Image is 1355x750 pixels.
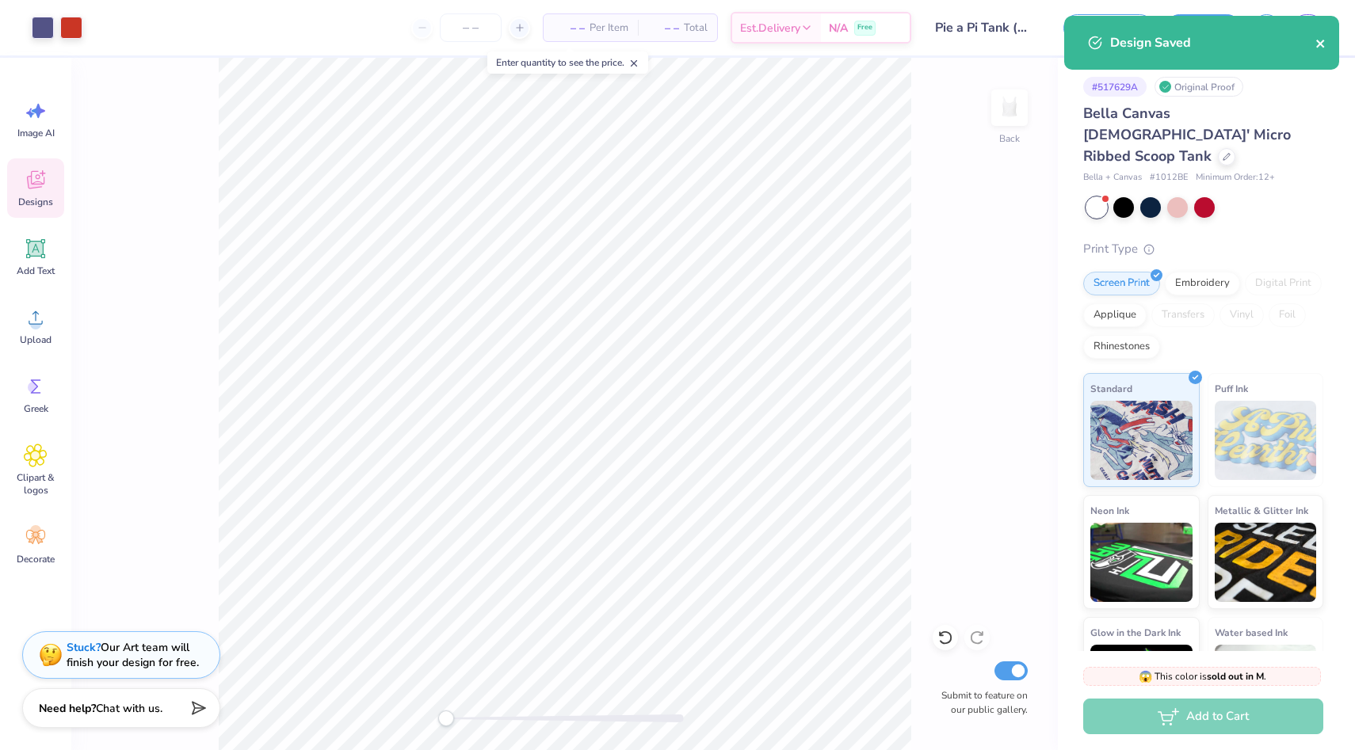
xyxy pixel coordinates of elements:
[67,640,101,655] strong: Stuck?
[684,20,708,36] span: Total
[24,402,48,415] span: Greek
[10,471,62,497] span: Clipart & logos
[1090,502,1129,519] span: Neon Ink
[96,701,162,716] span: Chat with us.
[17,265,55,277] span: Add Text
[1090,401,1193,480] img: Standard
[1215,502,1308,519] span: Metallic & Glitter Ink
[1215,645,1317,724] img: Water based Ink
[20,333,52,346] span: Upload
[1090,380,1132,397] span: Standard
[1219,303,1264,327] div: Vinyl
[553,20,585,36] span: – –
[1083,272,1160,295] div: Screen Print
[1315,33,1326,52] button: close
[590,20,628,36] span: Per Item
[1215,523,1317,602] img: Metallic & Glitter Ink
[999,131,1020,146] div: Back
[1083,77,1147,97] div: # 517629A
[1150,171,1188,185] span: # 1012BE
[1269,303,1306,327] div: Foil
[1151,303,1215,327] div: Transfers
[1090,624,1181,641] span: Glow in the Dark Ink
[1083,335,1160,359] div: Rhinestones
[1083,303,1147,327] div: Applique
[440,13,502,42] input: – –
[1196,171,1275,185] span: Minimum Order: 12 +
[933,688,1028,717] label: Submit to feature on our public gallery.
[994,92,1025,124] img: Back
[1083,104,1291,166] span: Bella Canvas [DEMOGRAPHIC_DATA]' Micro Ribbed Scoop Tank
[1139,669,1266,683] span: This color is .
[1139,669,1152,684] span: 😱
[1090,645,1193,724] img: Glow in the Dark Ink
[67,640,199,670] div: Our Art team will finish your design for free.
[487,51,648,74] div: Enter quantity to see the price.
[1245,272,1322,295] div: Digital Print
[1110,33,1315,52] div: Design Saved
[1215,401,1317,480] img: Puff Ink
[829,20,848,36] span: N/A
[1207,670,1264,683] strong: sold out in M
[1215,380,1248,397] span: Puff Ink
[857,22,872,33] span: Free
[740,20,800,36] span: Est. Delivery
[1155,77,1243,97] div: Original Proof
[1090,523,1193,602] img: Neon Ink
[18,196,53,208] span: Designs
[17,553,55,565] span: Decorate
[1083,240,1323,258] div: Print Type
[17,127,55,139] span: Image AI
[1165,272,1240,295] div: Embroidery
[438,710,454,726] div: Accessibility label
[1215,624,1288,641] span: Water based Ink
[1083,171,1142,185] span: Bella + Canvas
[647,20,679,36] span: – –
[923,12,1040,44] input: Untitled Design
[39,701,96,716] strong: Need help?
